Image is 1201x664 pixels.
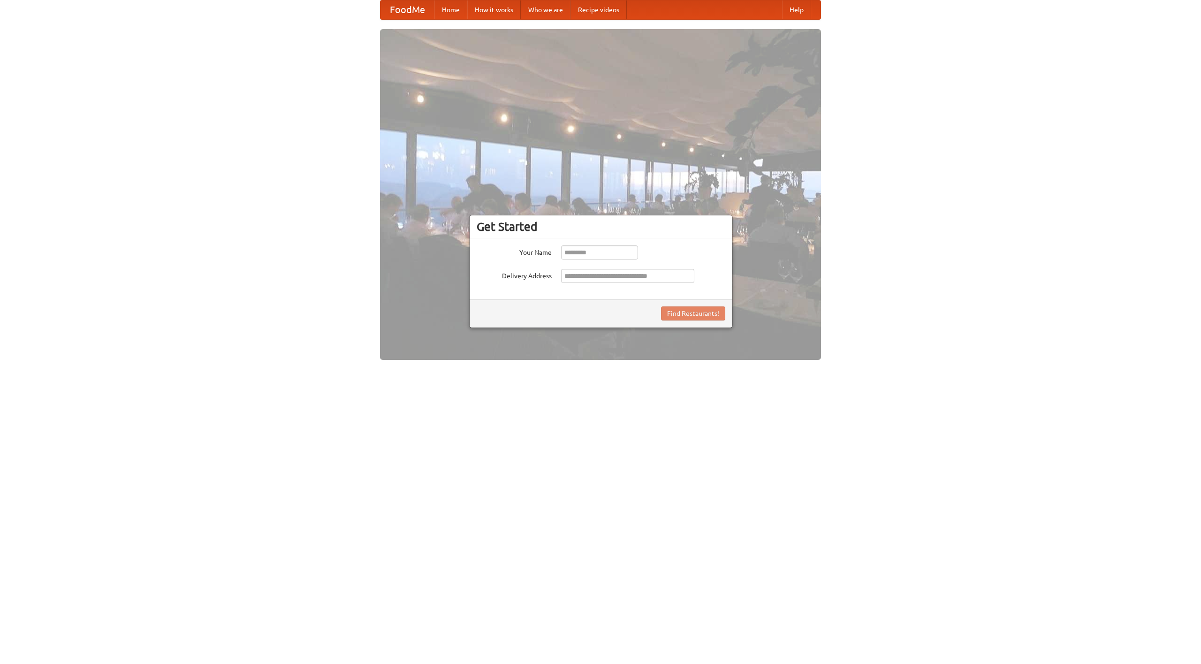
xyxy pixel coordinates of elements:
label: Your Name [477,245,552,257]
h3: Get Started [477,220,725,234]
a: Recipe videos [570,0,627,19]
a: Who we are [521,0,570,19]
a: Help [782,0,811,19]
label: Delivery Address [477,269,552,281]
button: Find Restaurants! [661,306,725,321]
a: FoodMe [380,0,434,19]
a: Home [434,0,467,19]
a: How it works [467,0,521,19]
